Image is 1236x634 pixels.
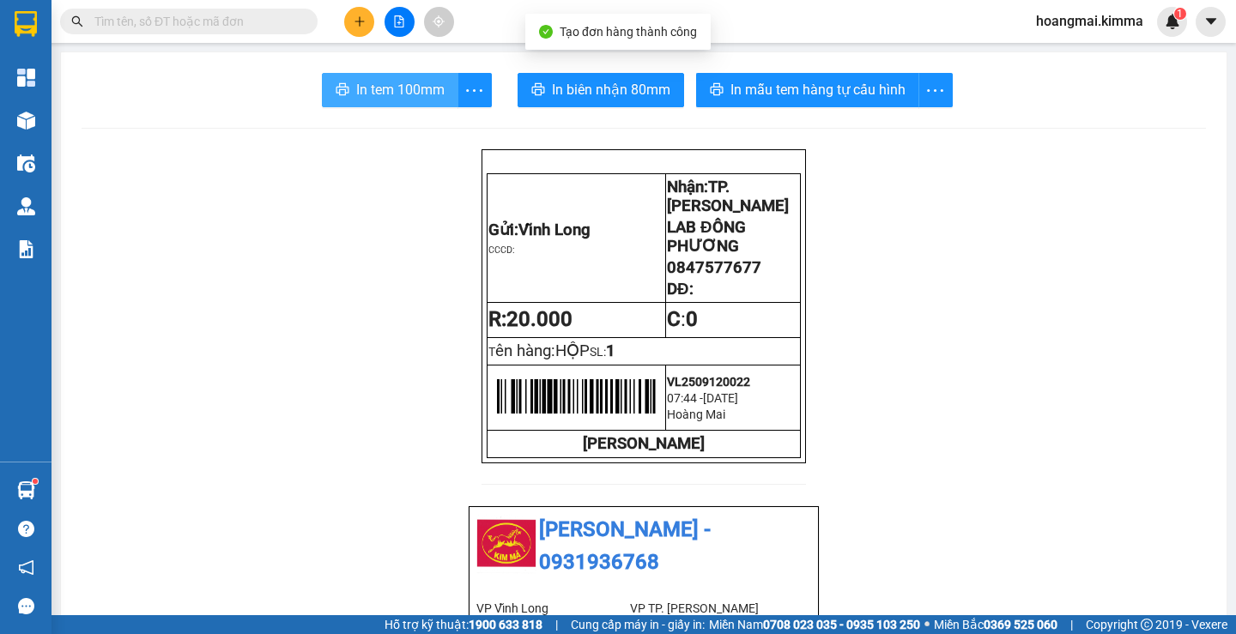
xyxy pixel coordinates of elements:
[552,79,670,100] span: In biên nhận 80mm
[919,80,952,101] span: more
[488,307,573,331] strong: R:
[17,112,35,130] img: warehouse-icon
[583,434,705,453] strong: [PERSON_NAME]
[458,80,491,101] span: more
[571,615,705,634] span: Cung cấp máy in - giấy in:
[730,79,906,100] span: In mẫu tem hàng tự cấu hình
[17,240,35,258] img: solution-icon
[354,15,366,27] span: plus
[112,15,249,56] div: TP. [PERSON_NAME]
[1196,7,1226,37] button: caret-down
[667,178,789,215] span: Nhận:
[667,218,745,256] span: LAB ĐÔNG PHƯƠNG
[15,11,37,37] img: logo-vxr
[33,479,38,484] sup: 1
[488,245,515,256] span: CCCD:
[918,73,953,107] button: more
[924,621,930,628] span: ⚪️
[667,307,681,331] strong: C
[18,521,34,537] span: question-circle
[18,598,34,614] span: message
[1177,8,1183,20] span: 1
[667,375,750,389] span: VL2509120022
[1203,14,1219,29] span: caret-down
[1174,8,1186,20] sup: 1
[336,82,349,99] span: printer
[518,220,591,239] span: Vĩnh Long
[476,514,536,574] img: logo.jpg
[17,197,35,215] img: warehouse-icon
[686,307,698,331] span: 0
[667,280,693,299] span: DĐ:
[15,15,100,56] div: Vĩnh Long
[703,391,738,405] span: [DATE]
[696,73,919,107] button: printerIn mẫu tem hàng tự cấu hình
[763,618,920,631] strong: 0708 023 035 - 0935 103 250
[1070,615,1073,634] span: |
[71,15,83,27] span: search
[531,82,545,99] span: printer
[488,220,591,239] span: Gửi:
[555,341,590,360] span: HỘP
[15,56,100,138] div: BÁN LẺ KHÔNG GIAO HÓA ĐƠN
[112,16,153,34] span: Nhận:
[606,341,615,360] span: 1
[476,599,630,618] li: VP Vĩnh Long
[710,82,724,99] span: printer
[94,12,297,31] input: Tìm tên, số ĐT hoặc mã đơn
[424,7,454,37] button: aim
[1022,10,1157,32] span: hoangmai.kimma
[667,391,703,405] span: 07:44 -
[1165,14,1180,29] img: icon-new-feature
[506,307,573,331] span: 20.000
[518,73,684,107] button: printerIn biên nhận 80mm
[984,618,1057,631] strong: 0369 525 060
[560,25,697,39] span: Tạo đơn hàng thành công
[457,73,492,107] button: more
[667,408,725,421] span: Hoàng Mai
[433,15,445,27] span: aim
[934,615,1057,634] span: Miền Bắc
[18,559,34,576] span: notification
[356,79,445,100] span: In tem 100mm
[17,69,35,87] img: dashboard-icon
[15,16,41,34] span: Gửi:
[555,615,558,634] span: |
[476,514,811,578] li: [PERSON_NAME] - 0931936768
[322,73,458,107] button: printerIn tem 100mm
[539,25,553,39] span: check-circle
[495,341,590,360] span: ên hàng:
[469,618,542,631] strong: 1900 633 818
[17,154,35,172] img: warehouse-icon
[667,307,698,331] span: :
[590,345,606,359] span: SL:
[709,615,920,634] span: Miền Nam
[1141,619,1153,631] span: copyright
[112,76,249,100] div: 0907737198
[667,178,789,215] span: TP. [PERSON_NAME]
[667,258,761,277] span: 0847577677
[17,481,35,499] img: warehouse-icon
[488,345,590,359] span: T
[112,56,249,76] div: [PERSON_NAME]
[385,615,542,634] span: Hỗ trợ kỹ thuật:
[385,7,415,37] button: file-add
[344,7,374,37] button: plus
[630,599,784,618] li: VP TP. [PERSON_NAME]
[393,15,405,27] span: file-add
